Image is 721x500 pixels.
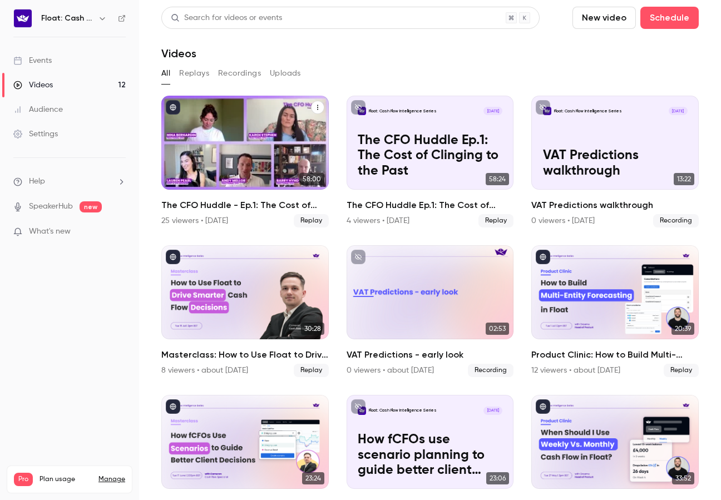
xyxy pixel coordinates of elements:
[468,364,513,377] span: Recording
[161,7,699,493] section: Videos
[531,96,699,227] a: VAT Predictions walkthroughFloat: Cash Flow Intelligence Series[DATE]VAT Predictions walkthrough1...
[347,365,434,376] div: 0 viewers • about [DATE]
[347,245,514,377] a: 02:53VAT Predictions - early look0 viewers • about [DATE]Recording
[98,475,125,484] a: Manage
[161,47,196,60] h1: Videos
[13,55,52,66] div: Events
[531,365,620,376] div: 12 viewers • about [DATE]
[166,399,180,414] button: published
[369,108,437,114] p: Float: Cash Flow Intelligence Series
[531,245,699,377] li: Product Clinic: How to Build Multi-Entity Forecasting in Float
[536,250,550,264] button: published
[41,13,93,24] h6: Float: Cash Flow Intelligence Series
[669,107,688,115] span: [DATE]
[358,432,502,478] p: How fCFOs use scenario planning to guide better client decisions
[486,323,509,335] span: 02:53
[531,215,595,226] div: 0 viewers • [DATE]
[166,100,180,115] button: published
[301,323,324,335] span: 30:28
[13,128,58,140] div: Settings
[640,7,699,29] button: Schedule
[218,65,261,82] button: Recordings
[347,348,514,362] h2: VAT Predictions - early look
[161,245,329,377] a: 30:28Masterclass: How to Use Float to Drive Smarter Cash Flow Decisions8 viewers • about [DATE]Re...
[664,364,699,377] span: Replay
[536,399,550,414] button: published
[161,245,329,377] li: Masterclass: How to Use Float to Drive Smarter Cash Flow Decisions
[674,173,694,185] span: 13:22
[13,80,53,91] div: Videos
[29,176,45,187] span: Help
[270,65,301,82] button: Uploads
[531,245,699,377] a: 20:39Product Clinic: How to Build Multi-Entity Forecasting in Float12 viewers • about [DATE]Replay
[14,9,32,27] img: Float: Cash Flow Intelligence Series
[358,133,502,179] p: The CFO Huddle Ep.1: The Cost of Clinging to the Past
[543,148,688,178] p: VAT Predictions walkthrough
[483,407,502,415] span: [DATE]
[294,364,329,377] span: Replay
[179,65,209,82] button: Replays
[166,250,180,264] button: published
[351,250,366,264] button: unpublished
[369,408,437,413] p: Float: Cash Flow Intelligence Series
[554,108,622,114] p: Float: Cash Flow Intelligence Series
[531,199,699,212] h2: VAT Predictions walkthrough
[483,107,502,115] span: [DATE]
[171,12,282,24] div: Search for videos or events
[161,96,329,227] li: The CFO Huddle - Ep.1: The Cost of Clinging to the Past
[29,201,73,212] a: SpeakerHub
[347,245,514,377] li: VAT Predictions - early look
[531,348,699,362] h2: Product Clinic: How to Build Multi-Entity Forecasting in Float
[39,475,92,484] span: Plan usage
[161,65,170,82] button: All
[672,472,694,484] span: 33:52
[13,104,63,115] div: Audience
[486,173,509,185] span: 58:24
[347,215,409,226] div: 4 viewers • [DATE]
[347,96,514,227] li: The CFO Huddle Ep.1: The Cost of Clinging to the Past
[14,473,33,486] span: Pro
[531,96,699,227] li: VAT Predictions walkthrough
[671,323,694,335] span: 20:39
[351,100,366,115] button: unpublished
[161,365,248,376] div: 8 viewers • about [DATE]
[161,348,329,362] h2: Masterclass: How to Use Float to Drive Smarter Cash Flow Decisions
[161,199,329,212] h2: The CFO Huddle - Ep.1: The Cost of Clinging to the Past
[347,96,514,227] a: The CFO Huddle Ep.1: The Cost of Clinging to the Past Float: Cash Flow Intelligence Series[DATE]T...
[486,472,509,484] span: 23:06
[13,176,126,187] li: help-dropdown-opener
[572,7,636,29] button: New video
[536,100,550,115] button: unpublished
[29,226,71,237] span: What's new
[161,96,329,227] a: 58:00The CFO Huddle - Ep.1: The Cost of Clinging to the Past25 viewers • [DATE]Replay
[299,173,324,185] span: 58:00
[478,214,513,227] span: Replay
[161,215,228,226] div: 25 viewers • [DATE]
[302,472,324,484] span: 23:24
[80,201,102,212] span: new
[351,399,366,414] button: unpublished
[347,199,514,212] h2: The CFO Huddle Ep.1: The Cost of Clinging to the Past
[653,214,699,227] span: Recording
[294,214,329,227] span: Replay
